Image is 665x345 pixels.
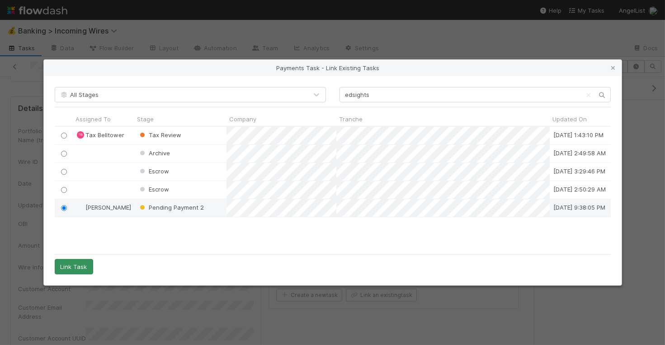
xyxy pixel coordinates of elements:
span: Tax Belltower [85,131,124,139]
span: Tranche [339,115,363,124]
span: Company [229,115,256,124]
button: Link Task [55,259,93,274]
div: [DATE] 9:38:05 PM [553,203,605,212]
input: Toggle Row Selected [61,133,66,139]
div: [PERSON_NAME] [76,203,131,212]
div: [DATE] 2:50:29 AM [553,185,605,194]
div: Tax Review [138,130,181,139]
span: Escrow [138,168,169,175]
div: Escrow [138,185,169,194]
span: Pending Payment 2 [138,204,204,211]
div: [DATE] 3:29:46 PM [553,167,605,176]
span: Archive [138,149,170,157]
div: Tax Belltower [77,131,84,139]
span: All Stages [60,91,99,98]
input: Search [340,87,611,102]
div: Archive [138,149,170,158]
div: [DATE] 2:49:58 AM [553,149,605,158]
span: Tax Review [138,131,181,139]
div: Payments Task - Link Existing Tasks [44,60,622,76]
span: TB [78,133,82,137]
div: [DATE] 1:43:10 PM [553,130,603,139]
span: Stage [137,115,154,124]
img: avatar_705b8750-32ac-4031-bf5f-ad93a4909bc8.png [77,204,84,211]
div: Pending Payment 2 [138,203,204,212]
span: Updated On [552,115,587,124]
button: Clear search [585,88,594,102]
span: Escrow [138,186,169,193]
div: Escrow [138,167,169,176]
input: Toggle Row Selected [61,205,66,211]
div: TBTax Belltower [76,130,124,139]
span: Assigned To [75,115,111,124]
input: Toggle Row Selected [61,187,66,193]
input: Toggle Row Selected [61,169,66,175]
span: [PERSON_NAME] [85,204,131,211]
input: Toggle Row Selected [61,151,66,157]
